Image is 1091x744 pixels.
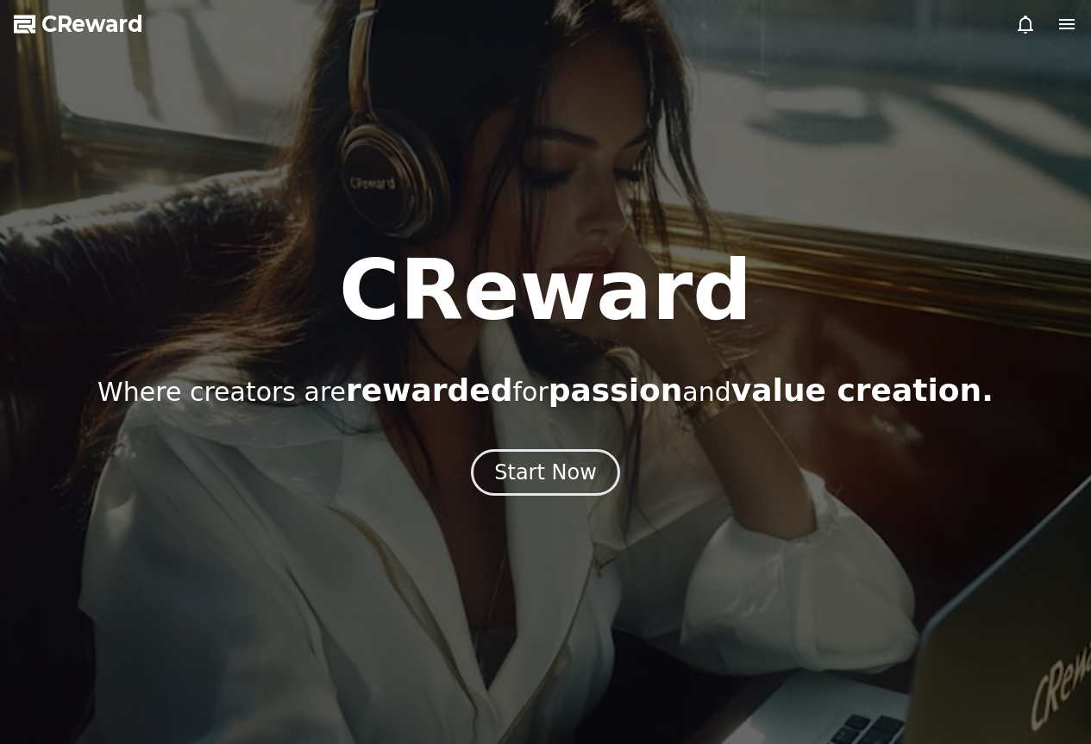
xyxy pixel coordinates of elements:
[97,373,994,408] p: Where creators are for and
[731,372,994,408] span: value creation.
[471,466,620,483] a: Start Now
[549,372,683,408] span: passion
[41,10,143,38] span: CReward
[346,372,512,408] span: rewarded
[14,10,143,38] a: CReward
[471,449,620,496] button: Start Now
[339,249,752,332] h1: CReward
[494,459,597,486] div: Start Now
